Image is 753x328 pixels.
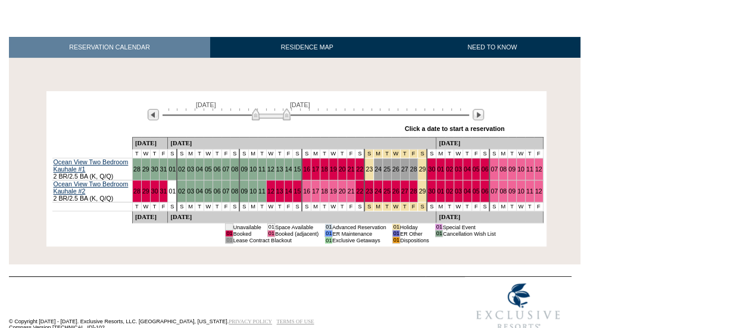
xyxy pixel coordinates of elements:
[516,149,525,158] td: W
[374,165,382,173] a: 24
[275,149,284,158] td: T
[52,158,133,180] td: 2 BR/2.5 BA (K, Q/Q)
[428,165,435,173] a: 30
[410,188,417,195] a: 28
[195,202,204,211] td: T
[213,202,221,211] td: T
[364,202,373,211] td: Thanksgiving
[311,202,320,211] td: M
[205,165,212,173] a: 05
[455,188,462,195] a: 03
[196,188,203,195] a: 04
[463,149,471,158] td: T
[400,224,429,230] td: Holiday
[168,188,176,195] a: 01
[258,149,267,158] td: T
[320,149,329,158] td: T
[463,202,471,211] td: T
[480,149,489,158] td: S
[383,202,392,211] td: Thanksgiving
[471,202,480,211] td: F
[409,202,418,211] td: Thanksgiving
[168,138,436,149] td: [DATE]
[383,165,390,173] a: 25
[178,165,185,173] a: 02
[226,224,233,230] td: 01
[275,224,319,230] td: Space Available
[275,230,319,237] td: Booked (adjacent)
[249,149,258,158] td: M
[196,165,203,173] a: 04
[535,188,542,195] a: 12
[221,202,230,211] td: F
[168,149,177,158] td: S
[418,188,426,195] a: 29
[445,202,454,211] td: T
[132,211,167,223] td: [DATE]
[329,202,338,211] td: W
[508,149,517,158] td: T
[177,202,186,211] td: S
[239,149,248,158] td: S
[258,188,265,195] a: 11
[525,149,534,158] td: T
[302,149,311,158] td: S
[277,318,314,324] a: TERMS OF USE
[525,202,534,211] td: T
[526,188,533,195] a: 11
[418,165,426,173] a: 29
[205,188,212,195] a: 05
[464,165,471,173] a: 04
[223,165,230,173] a: 07
[226,237,233,243] td: 01
[312,188,319,195] a: 17
[418,149,427,158] td: Thanksgiving
[160,165,167,173] a: 31
[516,202,525,211] td: W
[400,237,429,243] td: Dispositions
[240,165,248,173] a: 09
[213,149,221,158] td: T
[356,165,363,173] a: 22
[325,224,332,230] td: 01
[436,149,445,158] td: M
[258,202,267,211] td: T
[303,188,310,195] a: 16
[54,180,129,195] a: Ocean View Two Bedroom Kauhale #2
[428,188,435,195] a: 30
[142,165,149,173] a: 29
[187,188,194,195] a: 03
[177,149,186,158] td: S
[142,188,149,195] a: 29
[392,224,399,230] td: 01
[150,202,159,211] td: T
[355,149,364,158] td: S
[374,188,382,195] a: 24
[436,211,543,223] td: [DATE]
[303,165,310,173] a: 16
[365,188,373,195] a: 23
[285,188,292,195] a: 14
[499,202,508,211] td: M
[168,165,176,173] a: 01
[9,37,210,58] a: RESERVATION CALENDAR
[332,237,386,243] td: Exclusive Getaways
[329,149,338,158] td: W
[383,188,390,195] a: 25
[52,180,133,202] td: 2 BR/2.5 BA (K, Q/Q)
[346,202,355,211] td: F
[231,188,238,195] a: 08
[214,188,221,195] a: 06
[132,138,167,149] td: [DATE]
[284,202,293,211] td: F
[435,230,442,237] td: 01
[159,202,168,211] td: F
[338,202,346,211] td: T
[231,165,238,173] a: 08
[445,149,454,158] td: T
[132,149,141,158] td: T
[418,202,427,211] td: Thanksgiving
[339,188,346,195] a: 20
[446,165,453,173] a: 02
[356,188,363,195] a: 22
